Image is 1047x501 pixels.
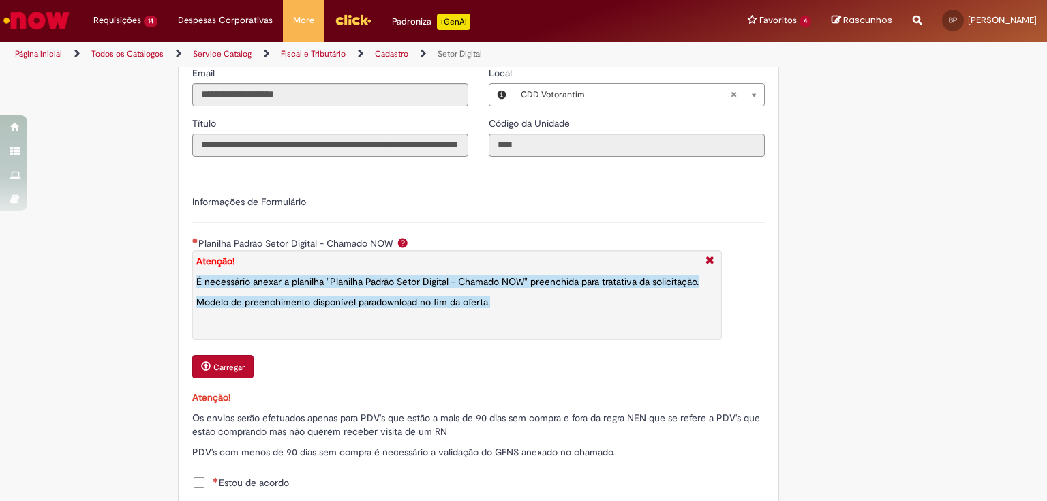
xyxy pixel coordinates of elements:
a: Todos os Catálogos [91,48,164,59]
span: É necessário anexar a planilha "Planilha Padrão Setor Digital - Chamado NOW" preenchida para trat... [196,275,699,288]
span: Ajuda para Planilha Padrão Setor Digital - Chamado NOW [395,237,411,248]
label: Somente leitura - Código da Unidade [489,117,573,130]
label: Somente leitura - Email [192,66,217,80]
span: Despesas Corporativas [178,14,273,27]
a: Service Catalog [193,48,252,59]
span: Favoritos [759,14,797,27]
img: click_logo_yellow_360x200.png [335,10,371,30]
a: CDD VotorantimLimpar campo Local [514,84,764,106]
span: 14 [144,16,157,27]
a: Fiscal e Tributário [281,48,346,59]
span: [PERSON_NAME] [968,14,1037,26]
span: Estou de acordo [213,476,289,489]
a: Cadastro [375,48,408,59]
span: Rascunhos [843,14,892,27]
span: Necessários [213,477,219,483]
input: Código da Unidade [489,134,765,157]
ul: Trilhas de página [10,42,688,67]
label: Somente leitura - Título [192,117,219,130]
span: Planilha Padrão Setor Digital - Chamado NOW [198,237,395,249]
a: Setor Digital [438,48,482,59]
span: BP [949,16,957,25]
div: Padroniza [392,14,470,30]
a: Rascunhos [832,14,892,27]
a: Página inicial [15,48,62,59]
span: Local [489,67,515,79]
button: Carregar anexo de Planilha Padrão Setor Digital - Chamado NOW Required [192,355,254,378]
small: Carregar [213,362,245,373]
button: Local, Visualizar este registro CDD Votorantim [489,84,514,106]
span: Requisições [93,14,141,27]
p: PDV's com menos de 90 dias sem compra é necessário a validação do GFNS anexado no chamado. [192,445,765,459]
label: Informações de Formulário [192,196,306,208]
span: More [293,14,314,27]
span: Somente leitura - Email [192,67,217,79]
span: 4 [800,16,811,27]
span: CDD Votorantim [521,84,730,106]
input: Título [192,134,468,157]
p: +GenAi [437,14,470,30]
a: download no fim da oferta. [376,296,490,308]
input: Email [192,83,468,106]
span: Necessários [192,238,198,243]
span: Atenção! [196,255,234,267]
img: ServiceNow [1,7,72,34]
span: Modelo de preenchimento disponível para [196,296,490,308]
i: Fechar More information Por question_planilha_padrao_setor [702,254,718,269]
abbr: Limpar campo Local [723,84,744,106]
p: Os envios serão efetuados apenas para PDV's que estão a mais de 90 dias sem compra e fora da regr... [192,411,765,438]
span: Atenção! [192,391,230,404]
